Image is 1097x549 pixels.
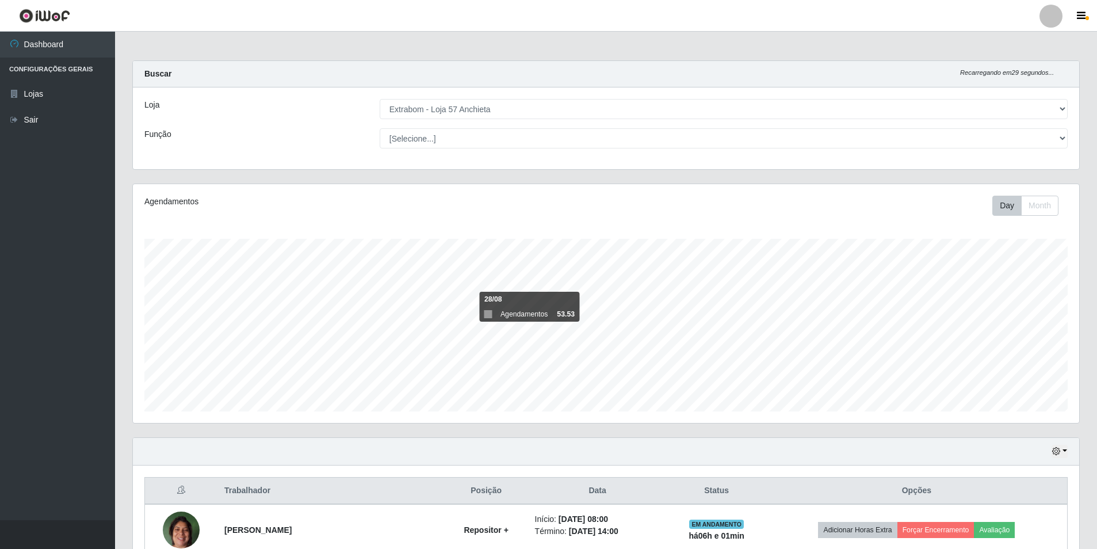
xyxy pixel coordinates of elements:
[19,9,70,23] img: CoreUI Logo
[897,522,974,538] button: Forçar Encerramento
[217,478,445,505] th: Trabalhador
[689,531,744,540] strong: há 06 h e 01 min
[992,196,1022,216] button: Day
[569,527,618,536] time: [DATE] 14:00
[464,525,508,535] strong: Repositor +
[766,478,1068,505] th: Opções
[144,99,159,111] label: Loja
[144,196,519,208] div: Agendamentos
[535,525,660,537] li: Término:
[974,522,1015,538] button: Avaliação
[224,525,292,535] strong: [PERSON_NAME]
[144,69,171,78] strong: Buscar
[559,514,608,524] time: [DATE] 08:00
[667,478,766,505] th: Status
[992,196,1068,216] div: Toolbar with button groups
[528,478,667,505] th: Data
[818,522,897,538] button: Adicionar Horas Extra
[144,128,171,140] label: Função
[960,69,1054,76] i: Recarregando em 29 segundos...
[1021,196,1058,216] button: Month
[535,513,660,525] li: Início:
[445,478,528,505] th: Posição
[689,520,744,529] span: EM ANDAMENTO
[992,196,1058,216] div: First group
